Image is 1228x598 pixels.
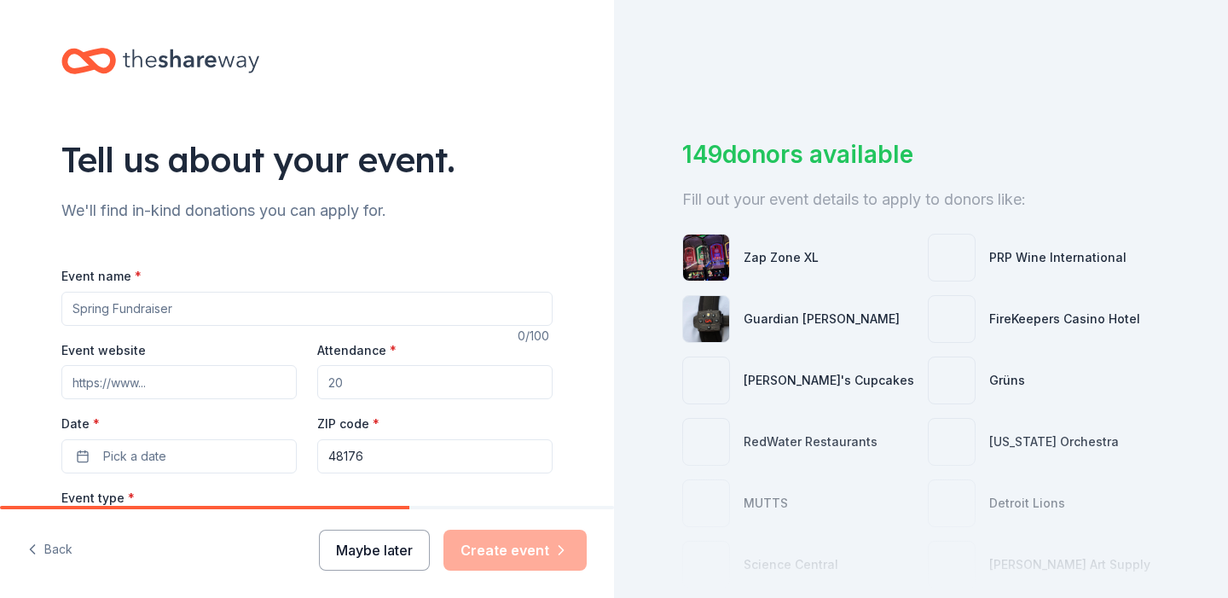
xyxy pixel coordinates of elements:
label: Event website [61,342,146,359]
img: photo for Grüns [929,357,975,404]
div: Guardian [PERSON_NAME] [744,309,900,329]
div: FireKeepers Casino Hotel [989,309,1140,329]
input: Spring Fundraiser [61,292,553,326]
div: Grüns [989,370,1025,391]
span: Pick a date [103,446,166,467]
button: Back [27,532,72,568]
div: 149 donors available [682,136,1160,172]
label: Attendance [317,342,397,359]
label: Date [61,415,297,433]
div: Zap Zone XL [744,247,819,268]
div: [PERSON_NAME]'s Cupcakes [744,370,914,391]
label: ZIP code [317,415,379,433]
button: Maybe later [319,530,430,571]
div: We'll find in-kind donations you can apply for. [61,197,553,224]
div: Tell us about your event. [61,136,553,183]
img: photo for PRP Wine International [929,235,975,281]
div: 0 /100 [518,326,553,346]
img: photo for FireKeepers Casino Hotel [929,296,975,342]
div: Fill out your event details to apply to donors like: [682,186,1160,213]
input: 20 [317,365,553,399]
img: photo for Molly's Cupcakes [683,357,729,404]
img: photo for Zap Zone XL [683,235,729,281]
label: Event type [61,490,135,507]
div: PRP Wine International [989,247,1127,268]
input: 12345 (U.S. only) [317,439,553,473]
img: photo for Guardian Angel Device [683,296,729,342]
input: https://www... [61,365,297,399]
label: Event name [61,268,142,285]
button: Pick a date [61,439,297,473]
